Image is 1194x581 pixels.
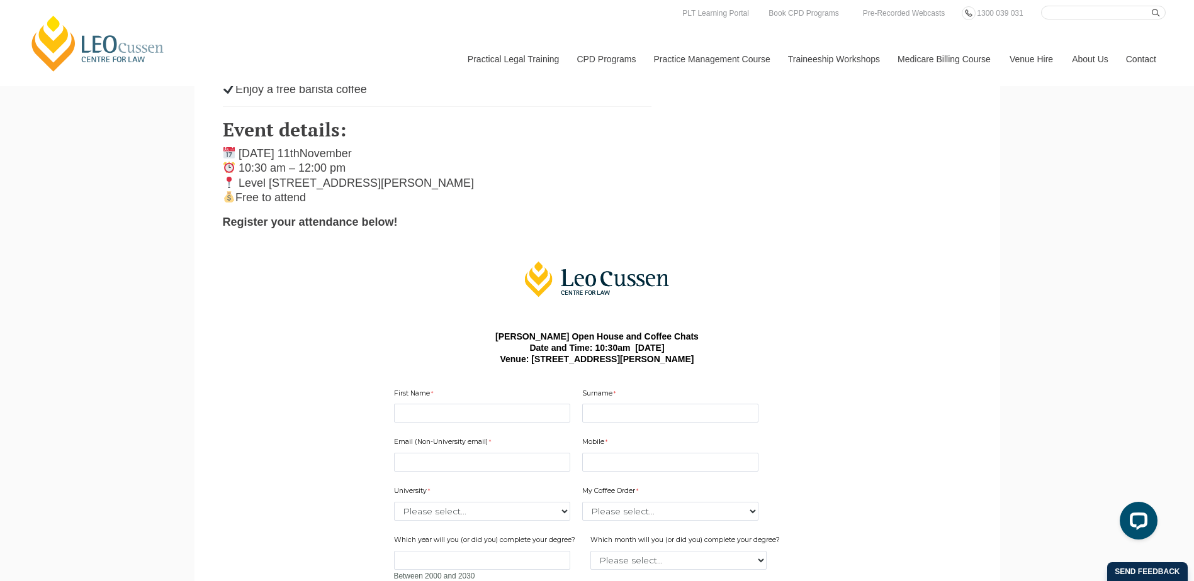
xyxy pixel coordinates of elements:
a: Medicare Billing Course [888,32,1000,86]
img: 💰 [223,191,235,202]
a: CPD Programs [567,32,644,86]
b: [PERSON_NAME] Open House and Coffee Chats [495,331,699,341]
strong: Register your attendance below! [223,216,398,228]
a: 1300 039 031 [974,6,1026,20]
label: Surname [582,389,619,401]
input: Which year will you (or did you) complete your degree? [394,551,570,570]
a: Pre-Recorded Webcasts [860,6,949,20]
input: Surname [582,404,758,423]
p: Free to attend [223,147,652,206]
a: Traineeship Workshops [779,32,888,86]
span: Level [STREET_ADDRESS][PERSON_NAME] [239,177,474,189]
label: First Name [394,389,436,401]
label: Mobile [582,437,611,450]
a: Practical Legal Training [458,32,568,86]
b: Venue: [STREET_ADDRESS][PERSON_NAME] [500,354,694,364]
a: Book CPD Programs [765,6,842,20]
label: My Coffee Order [582,486,641,499]
img: ⏰ [223,162,235,173]
select: My Coffee Order [582,502,758,521]
input: First Name [394,404,570,423]
label: Which year will you (or did you) complete your degree? [394,535,578,548]
span: [DATE] 11 [239,147,290,160]
input: Email (Non-University email) [394,453,570,472]
img: 📅 [223,147,235,158]
span: 10:30 am – 12:00 pm [239,162,346,174]
input: Mobile [582,453,758,472]
select: University [394,502,570,521]
img: 📍 [223,177,235,188]
b: Date and Time: 10:30am [DATE] [529,343,664,353]
select: Which month will you (or did you) complete your degree? [590,551,767,570]
a: Practice Management Course [645,32,779,86]
iframe: LiveChat chat widget [1110,497,1163,550]
span: November [300,147,352,160]
span: Between 2000 and 2030 [394,572,475,580]
a: About Us [1062,32,1117,86]
a: Venue Hire [1000,32,1062,86]
a: [PERSON_NAME] Centre for Law [28,14,167,73]
label: Email (Non-University email) [394,437,494,450]
h3: Event details: [223,119,652,140]
img: ✔️ [223,82,235,94]
span: 1300 039 031 [977,9,1023,18]
label: University [394,486,433,499]
label: Which month will you (or did you) complete your degree? [590,535,783,548]
span: th [290,147,300,160]
a: PLT Learning Portal [679,6,752,20]
a: Contact [1117,32,1166,86]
